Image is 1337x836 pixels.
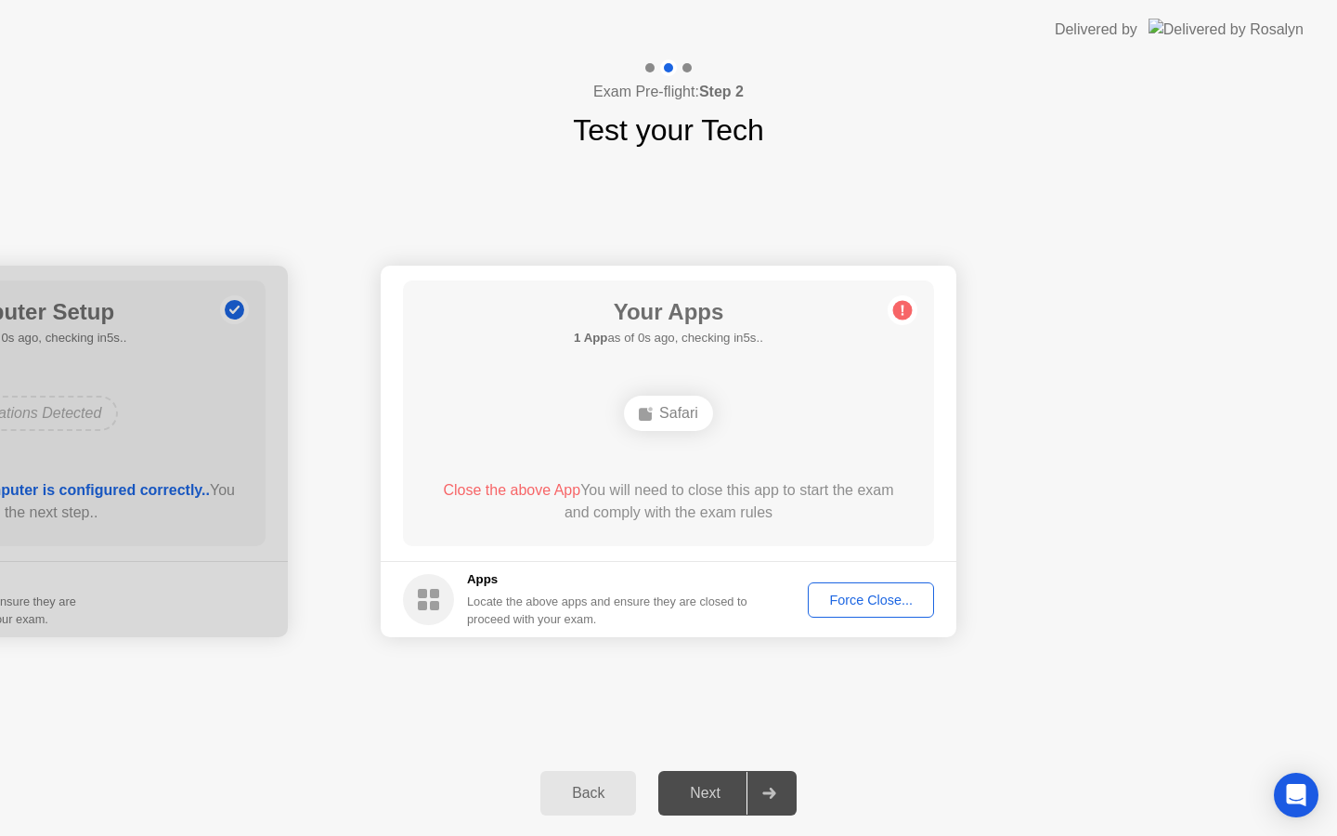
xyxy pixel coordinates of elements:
[814,593,928,607] div: Force Close...
[540,771,636,816] button: Back
[664,785,746,802] div: Next
[1055,19,1137,41] div: Delivered by
[573,108,764,152] h1: Test your Tech
[658,771,797,816] button: Next
[467,593,748,628] div: Locate the above apps and ensure they are closed to proceed with your exam.
[467,570,748,589] h5: Apps
[574,331,607,345] b: 1 App
[430,479,908,524] div: You will need to close this app to start the exam and comply with the exam rules
[546,785,630,802] div: Back
[699,84,744,99] b: Step 2
[574,329,763,347] h5: as of 0s ago, checking in5s..
[1274,773,1318,817] div: Open Intercom Messenger
[1149,19,1304,40] img: Delivered by Rosalyn
[808,582,934,618] button: Force Close...
[624,396,713,431] div: Safari
[443,482,580,498] span: Close the above App
[593,81,744,103] h4: Exam Pre-flight:
[574,295,763,329] h1: Your Apps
